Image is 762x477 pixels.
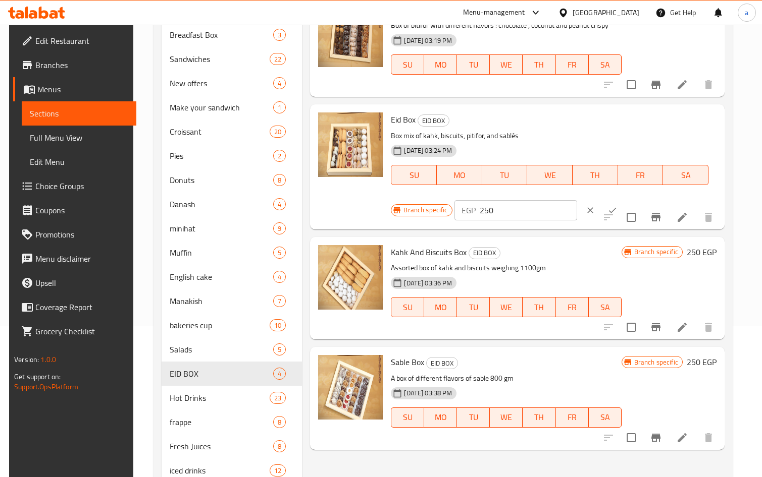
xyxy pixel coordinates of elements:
button: SA [589,297,622,317]
div: Make your sandwich1 [162,95,302,120]
button: FR [556,297,589,317]
span: [DATE] 03:24 PM [400,146,456,155]
span: Full Menu View [30,132,128,144]
span: Choice Groups [35,180,128,192]
span: 1 [274,103,285,112]
span: Promotions [35,228,128,241]
a: Full Menu View [22,126,136,150]
span: 10 [270,321,285,330]
span: TU [461,410,486,425]
div: bakeries cup10 [162,313,302,337]
button: MO [437,165,482,185]
span: SU [395,57,420,72]
span: 2 [274,151,285,161]
div: Donuts8 [162,168,302,192]
span: Eid Box [391,112,416,127]
button: FR [618,165,664,185]
span: Sections [30,107,128,120]
span: SA [593,410,618,425]
span: iced drinks [170,464,270,476]
button: delete [696,73,721,97]
span: FR [560,57,585,72]
a: Upsell [13,271,136,295]
span: 23 [270,393,285,403]
button: Branch-specific-item [644,73,668,97]
div: items [273,271,286,283]
span: Danash [170,198,274,210]
div: items [273,295,286,307]
div: items [270,53,286,65]
button: MO [424,54,457,75]
a: Support.OpsPlatform [14,380,78,393]
img: Bitifor Box 1 Kg [318,3,383,67]
span: MO [428,300,453,315]
span: WE [494,57,519,72]
span: TH [527,410,551,425]
div: items [273,150,286,162]
span: [DATE] 03:36 PM [400,278,456,288]
span: EID BOX [418,115,449,127]
a: Edit Menu [22,150,136,174]
a: Menu disclaimer [13,247,136,271]
span: 8 [274,175,285,185]
span: bakeries cup [170,319,270,331]
span: Select to update [621,317,642,338]
div: Muffin5 [162,241,302,265]
span: Muffin [170,247,274,259]
span: Upsell [35,277,128,289]
div: Manakish7 [162,289,302,313]
div: Sandwiches22 [162,47,302,71]
div: items [273,77,286,89]
span: Get support on: [14,370,61,383]
p: Box mix of kahk, biscuits, pitifor, and sablés [391,130,708,142]
div: EID BOX [469,247,500,259]
span: SA [593,300,618,315]
span: SU [395,410,420,425]
button: WE [490,297,523,317]
span: Menu disclaimer [35,253,128,265]
span: 4 [274,272,285,282]
div: items [273,343,286,355]
div: Salads [170,343,274,355]
div: Danash4 [162,192,302,216]
span: 9 [274,224,285,233]
a: Coupons [13,198,136,222]
div: Salads5 [162,337,302,362]
div: New offers4 [162,71,302,95]
button: SA [663,165,708,185]
button: TH [573,165,618,185]
button: TU [457,297,490,317]
div: EID BOX4 [162,362,302,386]
div: items [273,416,286,428]
button: TH [523,297,555,317]
span: 20 [270,127,285,137]
button: ok [601,199,624,221]
span: Make your sandwich [170,101,274,113]
span: Grocery Checklist [35,325,128,337]
img: Eid Box [318,112,383,177]
div: items [270,126,286,138]
span: SA [667,168,704,183]
span: Coverage Report [35,301,128,313]
p: Assorted box of kahk and biscuits weighing 1100gm [391,262,621,274]
span: English cake [170,271,274,283]
div: Pies2 [162,144,302,168]
span: 1.0.0 [40,353,56,366]
span: minihat [170,222,274,234]
a: Sections [22,101,136,126]
span: Sable Box [391,354,424,370]
button: delete [696,315,721,339]
button: SU [391,165,437,185]
button: Branch-specific-item [644,205,668,229]
button: SA [589,54,622,75]
div: EID BOX [170,368,274,380]
div: items [270,319,286,331]
div: items [273,174,286,186]
a: Menus [13,77,136,101]
div: items [273,222,286,234]
span: TH [577,168,614,183]
div: items [270,464,286,476]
